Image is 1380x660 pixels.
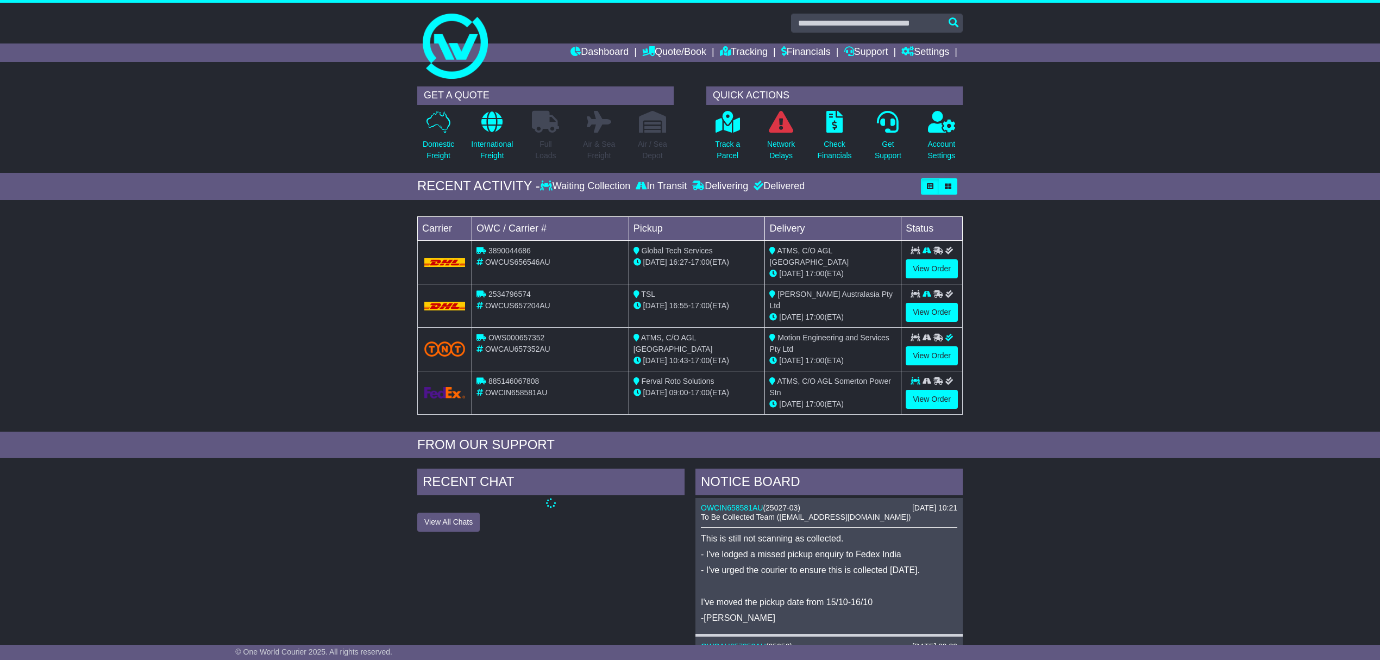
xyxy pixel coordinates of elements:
[629,216,765,240] td: Pickup
[488,246,531,255] span: 3890044686
[422,110,455,167] a: DomesticFreight
[488,333,545,342] span: OWS000657352
[641,290,655,298] span: TSL
[424,258,465,267] img: DHL.png
[767,139,795,161] p: Network Delays
[235,647,392,656] span: © One World Courier 2025. All rights reserved.
[424,341,465,356] img: TNT_Domestic.png
[901,216,963,240] td: Status
[769,642,790,651] span: 25050
[927,110,956,167] a: AccountSettings
[633,355,761,366] div: - (ETA)
[701,565,957,575] p: - I've urged the courier to ensure this is collected [DATE].
[471,139,513,161] p: International Freight
[769,290,893,310] span: [PERSON_NAME] Australasia Pty Ltd
[701,642,957,651] div: ( )
[638,139,667,161] p: Air / Sea Depot
[691,356,710,365] span: 17:00
[583,139,615,161] p: Air & Sea Freight
[805,313,824,321] span: 17:00
[701,549,957,559] p: - I've lodged a missed pickup enquiry to Fedex India
[485,345,550,353] span: OWCAU657352AU
[691,301,710,310] span: 17:00
[906,303,958,322] a: View Order
[485,388,547,397] span: OWCIN658581AU
[424,302,465,310] img: DHL.png
[844,43,888,62] a: Support
[633,387,761,399] div: - (ETA)
[714,110,741,167] a: Track aParcel
[805,356,824,365] span: 17:00
[417,513,480,532] button: View All Chats
[766,503,798,512] span: 25027-03
[715,139,740,161] p: Track a Parcel
[818,139,852,161] p: Check Financials
[424,387,465,399] img: GetCarrierServiceLogo
[471,110,513,167] a: InternationalFreight
[769,355,896,366] div: (ETA)
[485,258,550,266] span: OWCUS656546AU
[779,269,803,278] span: [DATE]
[642,43,706,62] a: Quote/Book
[906,259,958,278] a: View Order
[643,301,667,310] span: [DATE]
[769,399,896,410] div: (ETA)
[633,300,761,312] div: - (ETA)
[751,180,805,192] div: Delivered
[417,469,685,498] div: RECENT CHAT
[472,216,629,240] td: OWC / Carrier #
[417,437,963,453] div: FROM OUR SUPPORT
[642,377,714,385] span: Ferval Roto Solutions
[488,377,539,385] span: 885146067808
[901,43,949,62] a: Settings
[765,216,901,240] td: Delivery
[701,642,766,651] a: OWCAU657352AU
[532,139,559,161] p: Full Loads
[701,503,957,513] div: ( )
[540,180,633,192] div: Waiting Collection
[488,290,531,298] span: 2534796574
[485,301,550,310] span: OWCUS657204AU
[669,388,688,397] span: 09:00
[805,400,824,408] span: 17:00
[906,390,958,409] a: View Order
[720,43,768,62] a: Tracking
[769,333,889,353] span: Motion Engineering and Services Pty Ltd
[669,301,688,310] span: 16:55
[779,313,803,321] span: [DATE]
[423,139,454,161] p: Domestic Freight
[875,139,901,161] p: Get Support
[701,613,957,623] p: -[PERSON_NAME]
[643,258,667,266] span: [DATE]
[769,377,890,397] span: ATMS, C/O AGL Somerton Power Stn
[767,110,795,167] a: NetworkDelays
[769,268,896,279] div: (ETA)
[781,43,831,62] a: Financials
[701,513,911,521] span: To Be Collected Team ([EMAIL_ADDRESS][DOMAIN_NAME])
[633,180,689,192] div: In Transit
[689,180,751,192] div: Delivering
[642,246,713,255] span: Global Tech Services
[779,356,803,365] span: [DATE]
[633,257,761,268] div: - (ETA)
[643,388,667,397] span: [DATE]
[701,533,957,544] p: This is still not scanning as collected.
[691,388,710,397] span: 17:00
[418,216,472,240] td: Carrier
[669,258,688,266] span: 16:27
[912,503,957,513] div: [DATE] 10:21
[906,346,958,365] a: View Order
[417,86,674,105] div: GET A QUOTE
[769,246,849,266] span: ATMS, C/O AGL [GEOGRAPHIC_DATA]
[874,110,902,167] a: GetSupport
[633,333,713,353] span: ATMS, C/O AGL [GEOGRAPHIC_DATA]
[701,597,957,607] p: I've moved the pickup date from 15/10-16/10
[417,178,540,194] div: RECENT ACTIVITY -
[817,110,852,167] a: CheckFinancials
[701,503,763,512] a: OWCIN658581AU
[570,43,629,62] a: Dashboard
[706,86,963,105] div: QUICK ACTIONS
[695,469,963,498] div: NOTICE BOARD
[928,139,956,161] p: Account Settings
[669,356,688,365] span: 10:43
